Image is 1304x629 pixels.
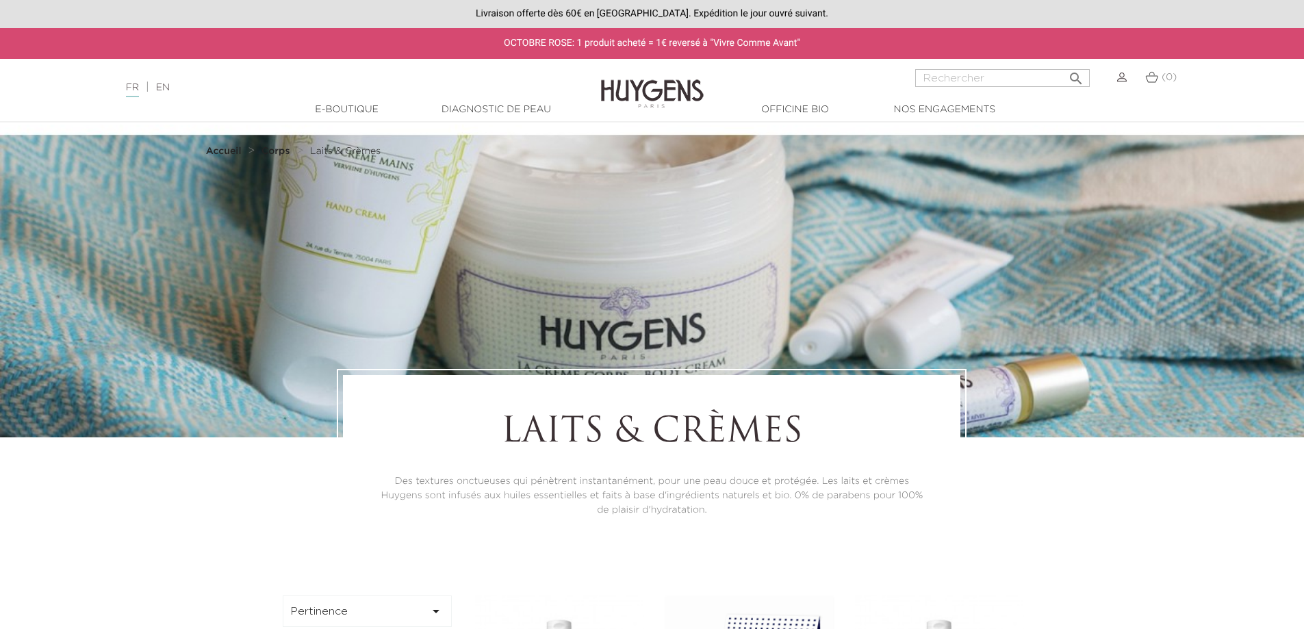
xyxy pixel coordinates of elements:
[727,103,864,117] a: Officine Bio
[310,146,381,157] a: Laits & Crèmes
[428,603,444,619] i: 
[283,595,452,627] button: Pertinence
[279,103,416,117] a: E-Boutique
[206,146,244,157] a: Accueil
[261,146,293,157] a: Corps
[915,69,1090,87] input: Rechercher
[310,146,381,156] span: Laits & Crèmes
[1162,73,1177,82] span: (0)
[1068,66,1084,83] i: 
[119,79,533,96] div: |
[1064,65,1088,84] button: 
[156,83,170,92] a: EN
[428,103,565,117] a: Diagnostic de peau
[601,57,704,110] img: Huygens
[381,413,923,454] h1: Laits & Crèmes
[206,146,242,156] strong: Accueil
[126,83,139,97] a: FR
[261,146,290,156] strong: Corps
[876,103,1013,117] a: Nos engagements
[381,474,923,517] p: Des textures onctueuses qui pénètrent instantanément, pour une peau douce et protégée. Les laits ...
